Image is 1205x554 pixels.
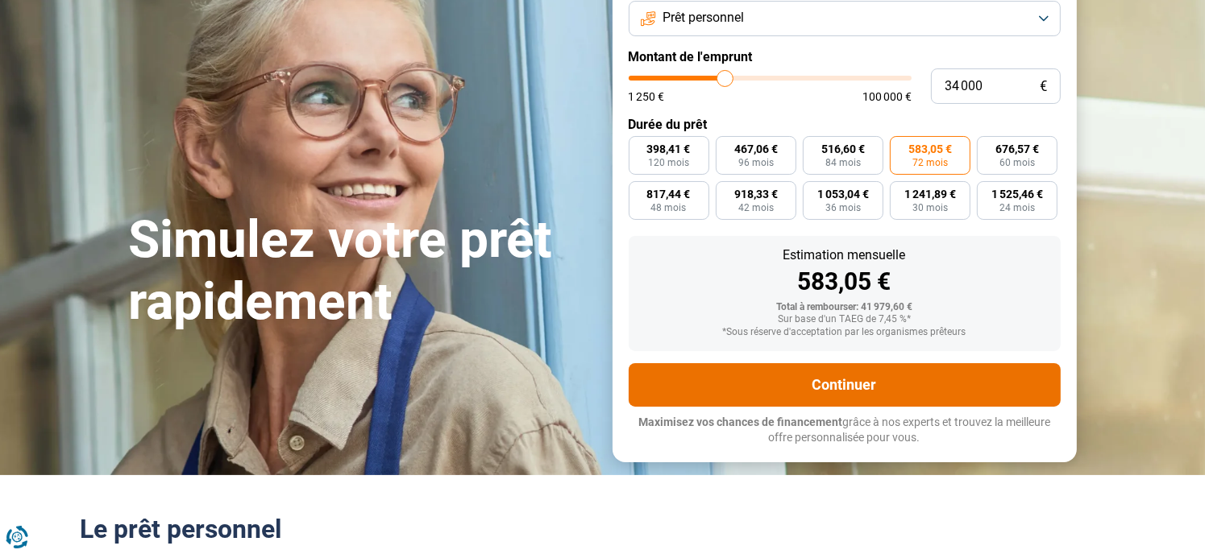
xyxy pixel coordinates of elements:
span: 24 mois [999,203,1035,213]
span: 1 250 € [629,91,665,102]
h1: Simulez votre prêt rapidement [129,209,593,333]
span: 467,06 € [734,143,778,155]
span: 30 mois [912,203,948,213]
span: 516,60 € [821,143,865,155]
span: 398,41 € [647,143,691,155]
span: 72 mois [912,158,948,167]
span: 817,44 € [647,188,691,200]
span: 84 mois [825,158,861,167]
div: 583,05 € [642,270,1048,294]
span: 583,05 € [908,143,952,155]
span: 1 053,04 € [817,188,869,200]
label: Durée du prêt [629,117,1061,132]
span: Maximisez vos chances de financement [638,415,842,428]
span: 48 mois [651,203,687,213]
div: Estimation mensuelle [642,249,1048,262]
button: Prêt personnel [629,1,1061,36]
span: 42 mois [738,203,774,213]
span: 100 000 € [862,91,912,102]
span: 1 525,46 € [991,188,1043,200]
span: 96 mois [738,158,774,167]
span: 1 241,89 € [904,188,956,200]
h2: Le prêt personnel [81,514,1125,544]
span: 60 mois [999,158,1035,167]
span: 120 mois [648,158,689,167]
label: Montant de l'emprunt [629,49,1061,64]
span: 36 mois [825,203,861,213]
p: grâce à nos experts et trouvez la meilleure offre personnalisée pour vous. [629,415,1061,446]
span: € [1041,80,1048,93]
span: Prêt personnel [663,9,744,27]
div: *Sous réserve d'acceptation par les organismes prêteurs [642,327,1048,338]
span: 918,33 € [734,188,778,200]
div: Total à rembourser: 41 979,60 € [642,302,1048,313]
div: Sur base d'un TAEG de 7,45 %* [642,314,1048,325]
span: 676,57 € [995,143,1039,155]
button: Continuer [629,363,1061,407]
